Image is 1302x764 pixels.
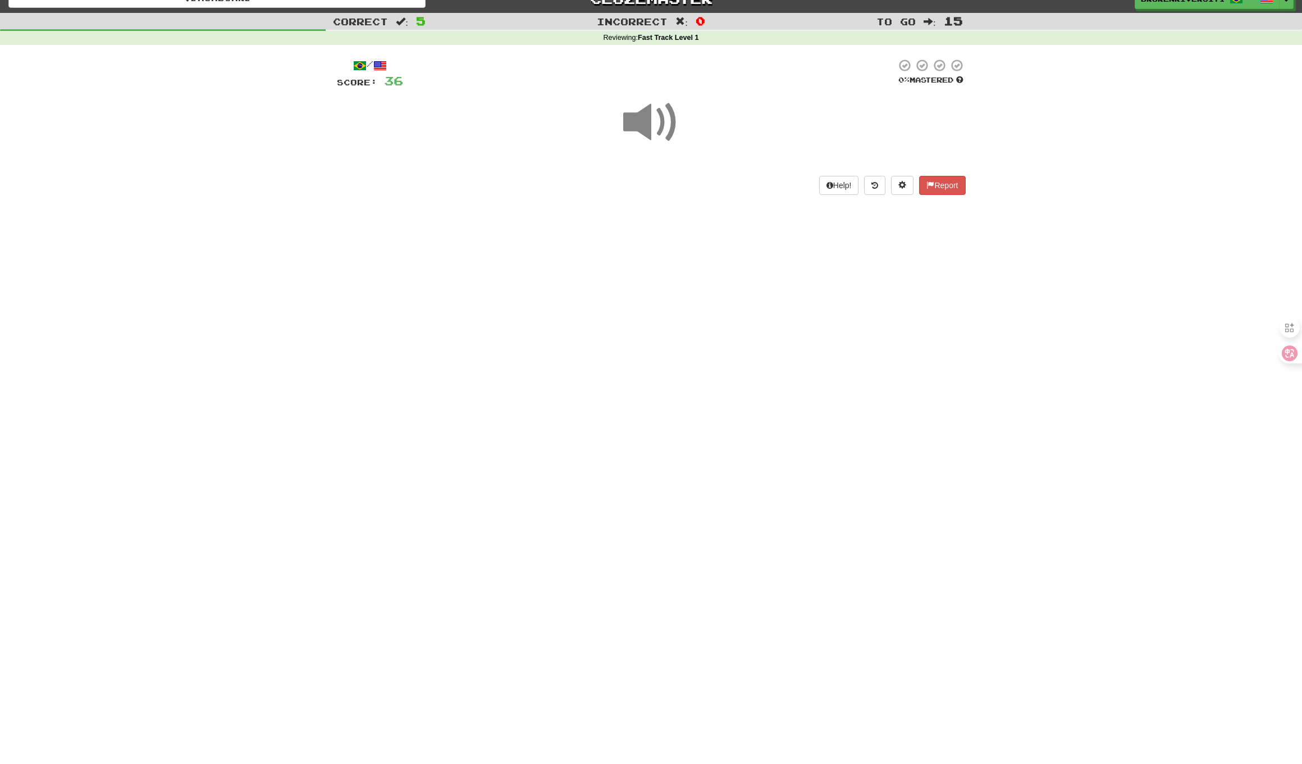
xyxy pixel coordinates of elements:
[337,58,403,72] div: /
[696,14,705,28] span: 0
[896,75,966,85] div: Mastered
[333,16,388,27] span: Correct
[396,17,408,26] span: :
[638,34,699,42] strong: Fast Track Level 1
[819,176,859,195] button: Help!
[876,16,916,27] span: To go
[597,16,668,27] span: Incorrect
[675,17,688,26] span: :
[864,176,885,195] button: Round history (alt+y)
[416,14,426,28] span: 5
[898,75,910,84] span: 0 %
[919,176,965,195] button: Report
[337,78,377,87] span: Score:
[944,14,963,28] span: 15
[924,17,936,26] span: :
[384,74,403,88] span: 36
